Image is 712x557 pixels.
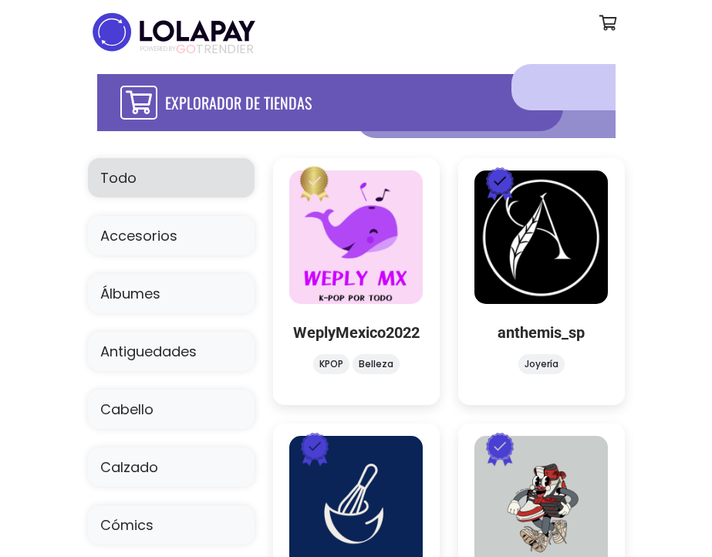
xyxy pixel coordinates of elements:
span: GO [176,40,196,58]
a: WeplyMexico2022 logo Enterprise Badge WeplyMexico2022 KPOP Belleza [273,158,440,405]
a: Antiguedades [88,332,255,371]
h5: WeplyMexico2022 [273,323,440,342]
img: logo [88,8,260,56]
img: Pro Badge [295,430,334,468]
a: Todo [88,158,255,197]
a: Accesorios [88,216,255,255]
img: Pro Badge [481,430,519,468]
img: anthemis_sp logo [474,170,608,304]
img: WeplyMexico2022 logo [289,170,423,304]
li: Joyería [518,354,565,374]
li: KPOP [313,354,349,374]
a: anthemis_sp logo Pro Badge anthemis_sp Joyería [458,158,625,405]
span: TRENDIER [140,42,254,56]
img: Pro Badge [481,164,519,203]
a: Cómics [88,505,255,545]
img: Enterprise Badge [295,164,334,203]
h5: anthemis_sp [458,323,625,342]
div: EXPLORADOR DE TIENDAS [97,74,564,131]
span: POWERED BY [140,45,176,53]
a: Álbumes [88,274,255,313]
a: Cabello [88,390,255,429]
li: Belleza [353,354,400,374]
a: Calzado [88,447,255,487]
